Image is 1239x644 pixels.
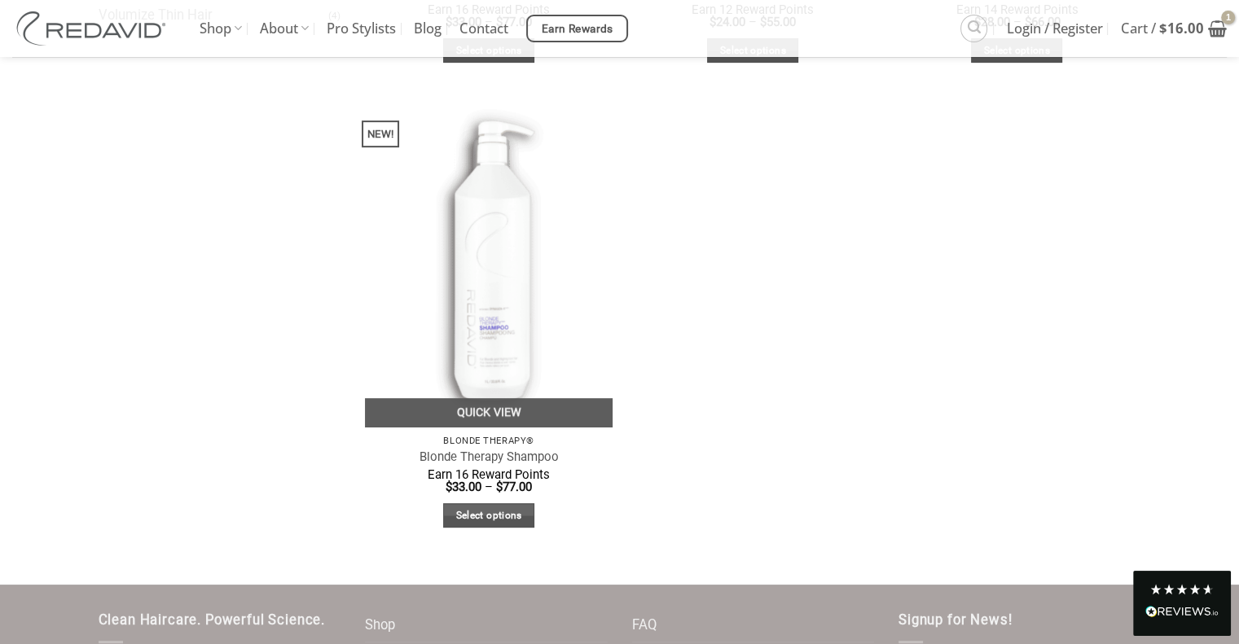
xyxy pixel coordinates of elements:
[428,467,550,482] span: Earn 16 Reward Points
[443,503,534,528] a: Select options for “Blonde Therapy Shampoo”
[1145,606,1219,617] img: REVIEWS.io
[12,11,175,46] img: REDAVID Salon Products | United States
[1159,19,1204,37] bdi: 16.00
[898,612,1012,628] span: Signup for News!
[420,449,559,465] a: Blonde Therapy Shampoo
[1159,19,1167,37] span: $
[1121,8,1204,49] span: Cart /
[496,480,503,494] span: $
[1149,583,1215,596] div: 4.8 Stars
[365,610,395,642] a: Shop
[1007,8,1103,49] span: Login / Register
[485,480,493,494] span: –
[365,398,613,427] a: Quick View
[960,15,987,42] a: Search
[365,96,613,427] img: REDAVID Blonde Therapy Shampoo for Blonde and Highlightened Hair
[632,610,657,642] a: FAQ
[1145,602,1219,624] div: Read All Reviews
[542,20,613,38] span: Earn Rewards
[99,612,325,628] span: Clean Haircare. Powerful Science.
[373,436,605,446] p: Blonde Therapy®
[526,15,628,42] a: Earn Rewards
[496,480,532,494] bdi: 77.00
[1133,571,1231,636] div: Read All Reviews
[446,480,481,494] bdi: 33.00
[446,480,452,494] span: $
